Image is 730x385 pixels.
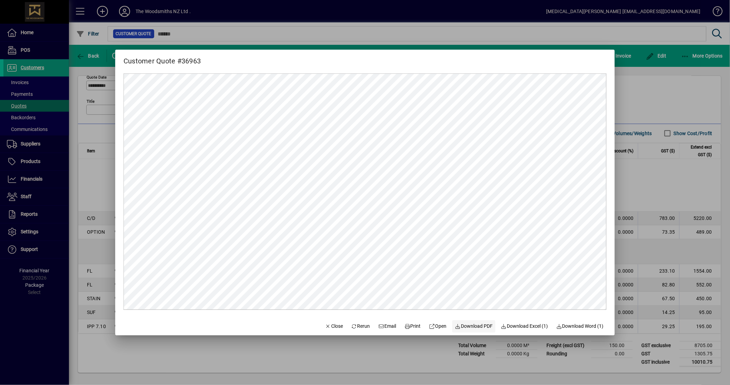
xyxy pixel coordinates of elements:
[325,323,343,330] span: Close
[378,323,396,330] span: Email
[426,320,450,333] a: Open
[556,323,604,330] span: Download Word (1)
[429,323,447,330] span: Open
[351,323,370,330] span: Rerun
[554,320,607,333] button: Download Word (1)
[404,323,421,330] span: Print
[452,320,496,333] a: Download PDF
[323,320,346,333] button: Close
[376,320,399,333] button: Email
[501,323,548,330] span: Download Excel (1)
[455,323,493,330] span: Download PDF
[402,320,424,333] button: Print
[115,50,209,67] h2: Customer Quote #36963
[498,320,551,333] button: Download Excel (1)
